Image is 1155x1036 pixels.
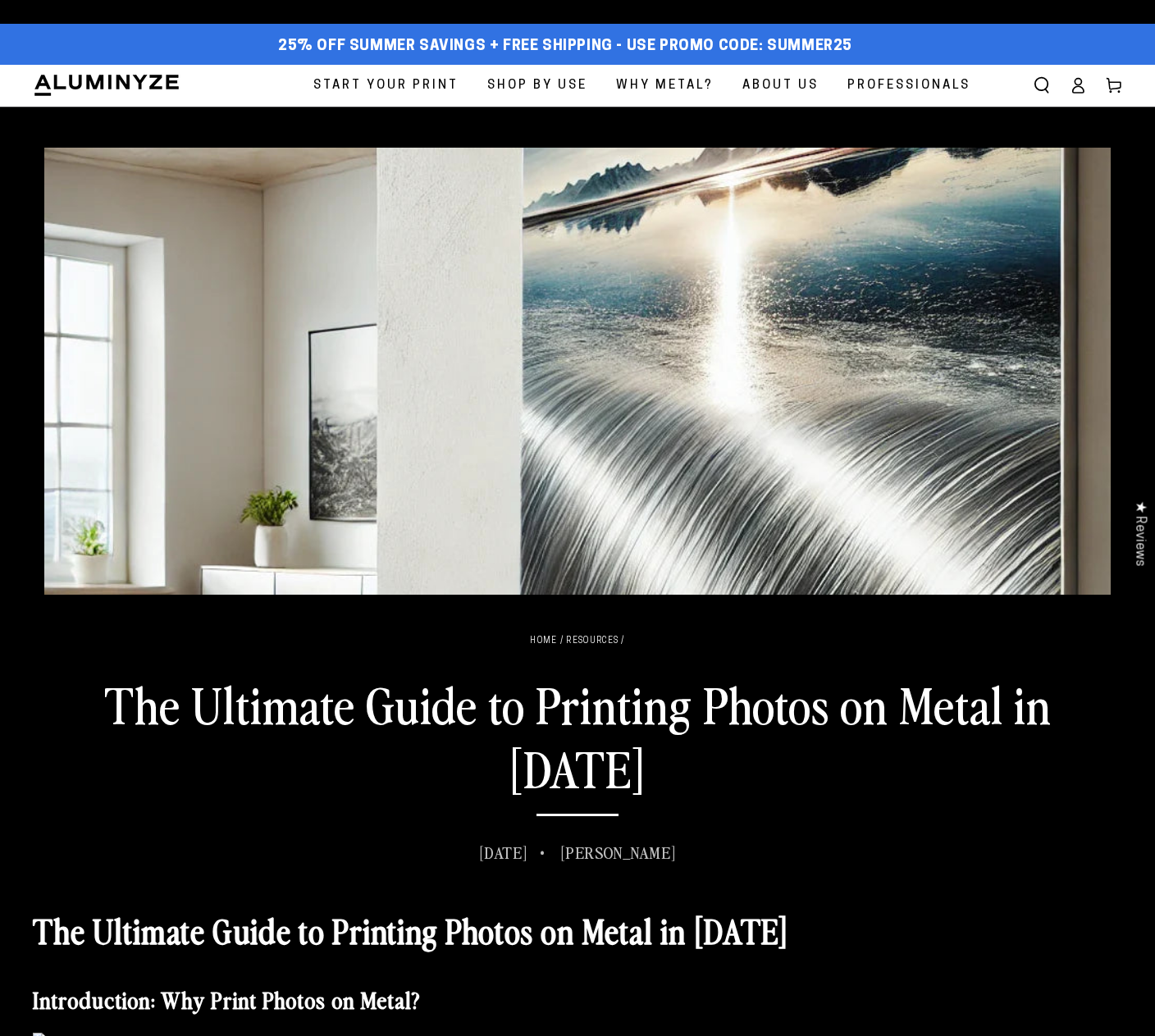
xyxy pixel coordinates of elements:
h1: The Ultimate Guide to Printing Photos on Metal in [DATE] [33,672,1122,816]
span: / [560,637,564,646]
span: Professionals [847,75,970,97]
time: [DATE] [479,841,528,863]
img: The Ultimate Guide to Printing Photos on Metal in 2025 [44,148,1111,595]
summary: Search our site [1024,67,1060,103]
a: Resources [566,637,619,646]
span: Start Your Print [313,75,459,97]
a: Why Metal? [604,65,726,107]
strong: Introduction: Why Print Photos on Metal? [33,984,420,1015]
a: Start Your Print [301,65,471,107]
span: 25% off Summer Savings + Free Shipping - Use Promo Code: SUMMER25 [278,38,852,56]
img: Aluminyze [33,73,180,98]
a: About Us [730,65,831,107]
nav: breadcrumbs [33,636,1122,647]
a: Home [530,637,557,646]
a: Professionals [835,65,983,107]
span: / [621,637,624,646]
div: Click to open Judge.me floating reviews tab [1124,488,1155,579]
span: [PERSON_NAME] [560,841,677,863]
span: Shop By Use [487,75,587,97]
span: Why Metal? [616,75,714,97]
strong: The Ultimate Guide to Printing Photos on Metal in [DATE] [33,908,789,952]
a: Shop By Use [475,65,600,107]
span: About Us [742,75,819,97]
